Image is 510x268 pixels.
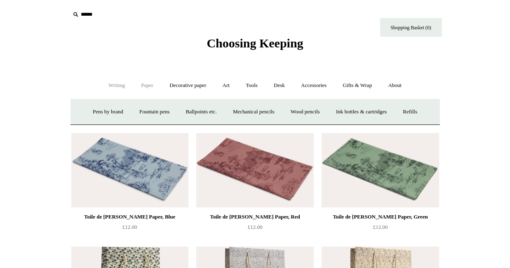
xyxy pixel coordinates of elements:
a: Choosing Keeping [207,43,303,49]
a: Refills [395,101,425,123]
span: Choosing Keeping [207,36,303,50]
a: Toile de [PERSON_NAME] Paper, Green £12.00 [322,212,439,246]
a: Wood pencils [283,101,327,123]
a: Tools [238,75,265,96]
span: £12.00 [122,224,137,230]
a: Desk [266,75,292,96]
a: Art [215,75,237,96]
span: £12.00 [248,224,263,230]
img: Toile de Jouy Tissue Paper, Red [196,133,313,207]
a: Decorative paper [162,75,214,96]
a: Toile de Jouy Tissue Paper, Green Toile de Jouy Tissue Paper, Green [322,133,439,207]
a: Accessories [294,75,334,96]
div: Toile de [PERSON_NAME] Paper, Red [198,212,311,222]
div: Toile de [PERSON_NAME] Paper, Green [324,212,437,222]
a: Ink bottles & cartridges [329,101,394,123]
a: Paper [134,75,161,96]
img: Toile de Jouy Tissue Paper, Green [322,133,439,207]
a: Fountain pens [132,101,177,123]
a: Toile de [PERSON_NAME] Paper, Blue £12.00 [71,212,188,246]
a: Ballpoints etc. [179,101,224,123]
a: Pens by brand [85,101,131,123]
span: £12.00 [373,224,388,230]
a: Gifts & Wrap [335,75,379,96]
img: Toile de Jouy Tissue Paper, Blue [71,133,188,207]
a: Mechanical pencils [226,101,282,123]
a: About [381,75,409,96]
a: Toile de Jouy Tissue Paper, Red Toile de Jouy Tissue Paper, Red [196,133,313,207]
a: Toile de Jouy Tissue Paper, Blue Toile de Jouy Tissue Paper, Blue [71,133,188,207]
div: Toile de [PERSON_NAME] Paper, Blue [73,212,186,222]
a: Shopping Basket (0) [380,18,442,37]
a: Toile de [PERSON_NAME] Paper, Red £12.00 [196,212,313,246]
a: Writing [101,75,132,96]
